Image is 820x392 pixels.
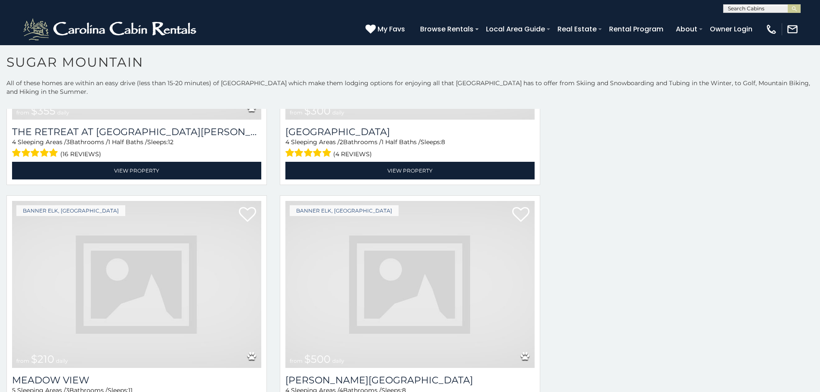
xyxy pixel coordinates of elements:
[285,162,535,179] a: View Property
[553,22,601,37] a: Real Estate
[12,162,261,179] a: View Property
[304,353,331,365] span: $500
[285,138,289,146] span: 4
[378,24,405,34] span: My Favs
[16,205,125,216] a: Banner Elk, [GEOGRAPHIC_DATA]
[31,353,54,365] span: $210
[365,24,407,35] a: My Favs
[108,138,147,146] span: 1 Half Baths /
[285,374,535,386] h3: Misty Mountain Manor
[706,22,757,37] a: Owner Login
[22,16,200,42] img: White-1-2.png
[16,358,29,364] span: from
[12,138,261,160] div: Sleeping Areas / Bathrooms / Sleeps:
[285,201,535,368] img: dummy-image.jpg
[441,138,445,146] span: 8
[56,358,68,364] span: daily
[290,205,399,216] a: Banner Elk, [GEOGRAPHIC_DATA]
[285,126,535,138] h3: Highland House
[12,126,261,138] a: The Retreat at [GEOGRAPHIC_DATA][PERSON_NAME]
[381,138,421,146] span: 1 Half Baths /
[168,138,173,146] span: 12
[290,109,303,116] span: from
[416,22,478,37] a: Browse Rentals
[290,358,303,364] span: from
[332,109,344,116] span: daily
[12,126,261,138] h3: The Retreat at Mountain Meadows
[31,105,56,117] span: $355
[605,22,668,37] a: Rental Program
[285,374,535,386] a: [PERSON_NAME][GEOGRAPHIC_DATA]
[285,201,535,368] a: from $500 daily
[12,138,16,146] span: 4
[285,126,535,138] a: [GEOGRAPHIC_DATA]
[12,374,261,386] a: Meadow View
[482,22,549,37] a: Local Area Guide
[765,23,777,35] img: phone-regular-white.png
[671,22,702,37] a: About
[66,138,70,146] span: 3
[60,148,101,160] span: (16 reviews)
[239,206,256,224] a: Add to favorites
[332,358,344,364] span: daily
[12,201,261,368] img: dummy-image.jpg
[786,23,798,35] img: mail-regular-white.png
[285,138,535,160] div: Sleeping Areas / Bathrooms / Sleeps:
[16,109,29,116] span: from
[512,206,529,224] a: Add to favorites
[304,105,331,117] span: $300
[333,148,372,160] span: (4 reviews)
[12,201,261,368] a: from $210 daily
[57,109,69,116] span: daily
[340,138,343,146] span: 2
